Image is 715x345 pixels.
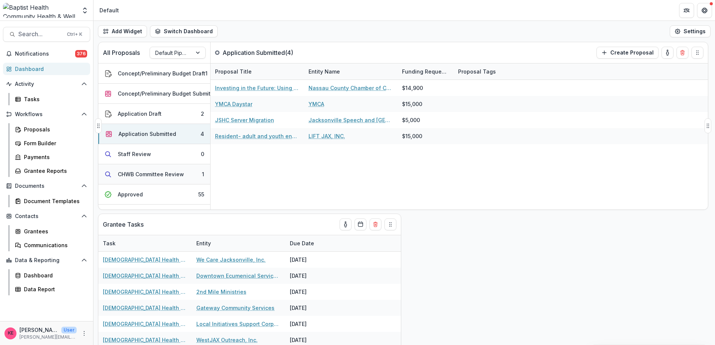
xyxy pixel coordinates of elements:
div: Entity Name [304,68,344,75]
span: Activity [15,81,78,87]
a: [DEMOGRAPHIC_DATA] Health Strategic Investment Impact Report 2 [103,272,187,280]
a: [DEMOGRAPHIC_DATA] Health Strategic Investment Impact Report 2 [103,336,187,344]
button: Open entity switcher [80,3,90,18]
div: Application Draft [118,110,162,118]
button: Concept/Preliminary Budget Draft1 [98,63,210,84]
div: [DATE] [285,252,341,268]
button: Search... [3,27,90,42]
div: Proposal Title [211,68,256,75]
button: Notifications376 [3,48,90,60]
a: Tasks [12,93,90,105]
a: [DEMOGRAPHIC_DATA] Health Strategic Investment Impact Report [103,256,187,264]
div: Due Date [285,239,319,247]
p: [PERSON_NAME] [19,326,58,334]
button: Create Proposal [596,47,659,59]
p: Application Submitted ( 4 ) [223,48,293,57]
a: Data Report [12,283,90,295]
div: Task [98,235,192,251]
button: More [80,329,89,338]
div: Funding Requested [398,68,454,75]
div: Application Submitted [119,130,176,138]
div: [DATE] [285,316,341,332]
div: 55 [198,190,204,198]
div: Entity [192,235,285,251]
div: $15,000 [402,132,422,140]
div: Communications [24,241,84,249]
div: $14,900 [402,84,423,92]
button: Delete card [676,47,688,59]
p: All Proposals [103,48,140,57]
div: CHWB Committee Review [118,170,184,178]
div: Proposal Title [211,63,304,80]
a: Downtown Ecumenical Services Council - DESC [196,272,281,280]
div: Approved [118,190,143,198]
button: Concept/Preliminary Budget Submitted3 [98,84,210,104]
button: Delete card [369,218,381,230]
span: Data & Reporting [15,257,78,264]
a: Gateway Community Services [196,304,274,312]
div: Task [98,239,120,247]
div: Due Date [285,235,341,251]
a: Investing in the Future: Using Labor and Market Data to Strengthen Workforce Pathways in [GEOGRAP... [215,84,300,92]
a: [DEMOGRAPHIC_DATA] Health Strategic Investment Impact Report 2 [103,304,187,312]
div: 1 [202,170,204,178]
button: Open Contacts [3,210,90,222]
div: Proposal Tags [454,68,500,75]
div: Grantee Reports [24,167,84,175]
a: Grantee Reports [12,165,90,177]
p: Grantee Tasks [103,220,144,229]
a: YMCA Daystar [215,100,252,108]
div: Entity Name [304,63,398,80]
button: Application Draft2 [98,104,210,124]
div: [DATE] [285,300,341,316]
div: Grantees [24,227,84,235]
button: Open Activity [3,78,90,90]
a: WestJAX Outreach, Inc. [196,336,258,344]
div: Payments [24,153,84,161]
div: Katie E [8,331,13,336]
div: Funding Requested [398,63,454,80]
span: 376 [75,50,87,57]
div: Staff Review [118,150,151,158]
span: Contacts [15,213,78,220]
div: Default [99,6,119,14]
a: Jacksonville Speech and [GEOGRAPHIC_DATA] [309,116,393,124]
span: Workflows [15,111,78,118]
button: toggle-assigned-to-me [662,47,673,59]
button: Calendar [355,218,366,230]
a: [DEMOGRAPHIC_DATA] Health Strategic Investment Impact Report 2 [103,320,187,328]
button: CHWB Committee Review1 [98,164,210,184]
button: Drag [384,218,396,230]
button: Drag [705,118,711,133]
a: JSHC Server Migration [215,116,274,124]
div: Ctrl + K [65,30,84,38]
a: LIFT JAX, INC. [309,132,345,140]
button: Get Help [697,3,712,18]
button: Staff Review0 [98,144,210,164]
a: 2nd Mile Ministries [196,288,246,296]
div: 4 [200,130,204,138]
a: Local Initiatives Support Corporation [196,320,281,328]
div: 1 [205,69,208,77]
button: Approved55 [98,184,210,205]
div: $5,000 [402,116,420,124]
div: Data Report [24,285,84,293]
a: Grantees [12,225,90,237]
button: Open Workflows [3,108,90,120]
a: Payments [12,151,90,163]
span: Notifications [15,51,75,57]
a: Proposals [12,123,90,136]
button: Add Widget [98,25,147,37]
div: $15,000 [402,100,422,108]
div: 2 [201,110,204,118]
div: Dashboard [24,271,84,279]
a: Communications [12,239,90,251]
div: Dashboard [15,65,84,73]
div: Tasks [24,95,84,103]
button: Open Documents [3,180,90,192]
